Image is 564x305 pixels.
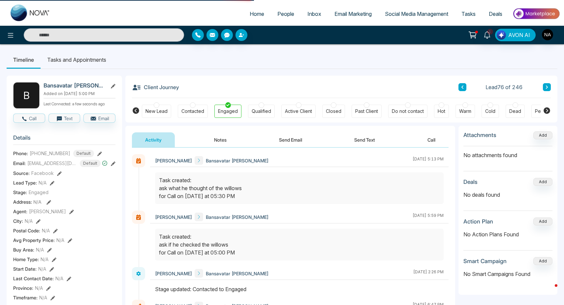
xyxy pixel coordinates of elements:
div: [DATE] 2:26 PM [413,269,444,278]
span: Engaged [29,189,48,196]
span: N/A [39,294,47,301]
span: N/A [36,246,44,253]
button: Notes [201,132,240,147]
span: N/A [55,275,63,282]
span: N/A [25,218,33,224]
a: Email Marketing [328,8,378,20]
h3: Client Journey [132,82,179,92]
div: Do not contact [392,108,424,115]
span: Postal Code : [13,227,40,234]
span: Timeframe : [13,294,38,301]
img: Nova CRM Logo [11,5,50,21]
span: Bansavatar [PERSON_NAME] [206,214,268,220]
span: Bansavatar [PERSON_NAME] [206,270,268,277]
div: Qualified [252,108,271,115]
span: [PERSON_NAME] [155,157,192,164]
p: Last Connected: a few seconds ago [44,100,115,107]
a: Tasks [455,8,482,20]
h3: Action Plan [463,218,493,225]
span: Source: [13,170,30,177]
span: Address: [13,198,42,205]
h3: Smart Campaign [463,258,507,264]
button: AVON AI [495,29,536,41]
span: [PERSON_NAME] [155,270,192,277]
div: Hot [438,108,445,115]
p: No Smart Campaigns Found [463,270,552,278]
div: Warm [459,108,471,115]
span: Lead 76 of 246 [486,83,522,91]
span: Add [533,132,552,138]
div: [DATE] 5:59 PM [413,213,444,221]
span: Social Media Management [385,11,448,17]
span: City : [13,218,23,224]
span: Stage: [13,189,27,196]
button: Call [414,132,449,147]
a: People [271,8,301,20]
p: No Action Plans Found [463,230,552,238]
span: Tasks [461,11,476,17]
a: 1 [479,29,495,40]
span: [PERSON_NAME] [155,214,192,220]
span: 1 [487,29,493,35]
span: Inbox [307,11,321,17]
span: N/A [39,179,47,186]
div: Dead [509,108,521,115]
span: N/A [33,199,42,205]
button: Activity [132,132,175,147]
span: People [277,11,294,17]
iframe: Intercom live chat [542,283,557,298]
div: Contacted [181,108,204,115]
span: Home Type : [13,256,39,263]
span: Start Date : [13,265,37,272]
img: Lead Flow [497,30,506,40]
a: Social Media Management [378,8,455,20]
button: Send Text [341,132,388,147]
button: Send Email [266,132,315,147]
button: Text [48,114,80,123]
span: Province : [13,285,33,291]
div: Cold [485,108,495,115]
span: N/A [41,256,48,263]
h3: Details [13,134,115,145]
div: Active Client [285,108,312,115]
div: Closed [326,108,341,115]
button: Add [533,178,552,186]
div: B [13,82,40,109]
button: Add [533,257,552,265]
a: Home [243,8,271,20]
span: Buy Area : [13,246,34,253]
span: Email: [13,160,26,167]
h2: Bansavatar [PERSON_NAME] [44,82,105,89]
button: Add [533,131,552,139]
span: N/A [56,237,64,244]
span: Agent: [13,208,27,215]
span: [PHONE_NUMBER] [30,150,70,157]
span: Lead Type: [13,179,37,186]
span: Last Contact Date : [13,275,54,282]
img: User Avatar [542,29,553,40]
div: Pending [535,108,553,115]
a: Deals [482,8,509,20]
span: [EMAIL_ADDRESS][DOMAIN_NAME] [27,160,77,167]
span: Bansavatar [PERSON_NAME] [206,157,268,164]
span: Default [80,160,101,167]
span: Default [73,150,94,157]
p: No deals found [463,191,552,199]
span: AVON AI [508,31,530,39]
button: Call [13,114,45,123]
span: N/A [42,227,50,234]
img: Market-place.gif [512,6,560,21]
span: Facebook [31,170,54,177]
button: Email [83,114,115,123]
h3: Deals [463,179,478,185]
li: Tasks and Appointments [41,51,113,69]
div: New Lead [145,108,168,115]
span: N/A [38,265,46,272]
span: Deals [489,11,502,17]
h3: Attachments [463,132,496,138]
button: Add [533,218,552,225]
div: Engaged [218,108,238,115]
span: Avg Property Price : [13,237,55,244]
div: [DATE] 5:13 PM [413,156,444,165]
span: N/A [35,285,43,291]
